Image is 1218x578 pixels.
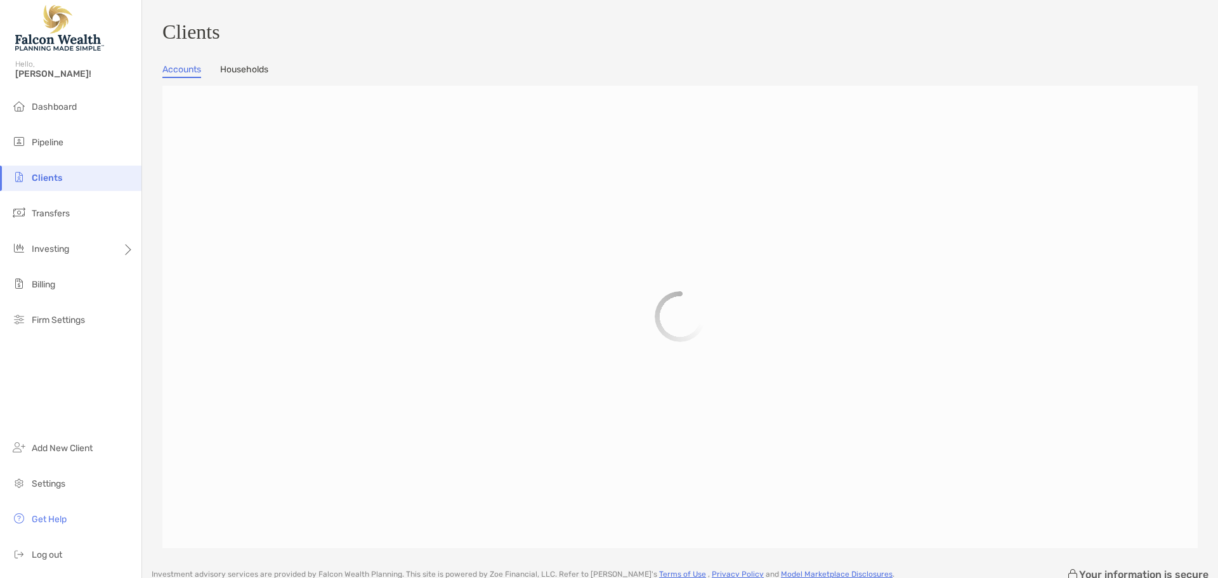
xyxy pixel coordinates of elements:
a: Accounts [162,64,201,78]
span: Get Help [32,514,67,525]
img: logout icon [11,546,27,562]
a: Households [220,64,268,78]
span: Pipeline [32,137,63,148]
img: dashboard icon [11,98,27,114]
span: Transfers [32,208,70,219]
img: billing icon [11,276,27,291]
span: Firm Settings [32,315,85,325]
img: settings icon [11,475,27,490]
span: Investing [32,244,69,254]
span: Clients [32,173,62,183]
img: pipeline icon [11,134,27,149]
h3: Clients [162,20,1198,44]
span: [PERSON_NAME]! [15,69,134,79]
span: Dashboard [32,102,77,112]
img: add_new_client icon [11,440,27,455]
img: Falcon Wealth Planning Logo [15,5,104,51]
span: Billing [32,279,55,290]
span: Settings [32,478,65,489]
img: clients icon [11,169,27,185]
span: Add New Client [32,443,93,454]
img: investing icon [11,240,27,256]
img: firm-settings icon [11,312,27,327]
span: Log out [32,549,62,560]
img: transfers icon [11,205,27,220]
img: get-help icon [11,511,27,526]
